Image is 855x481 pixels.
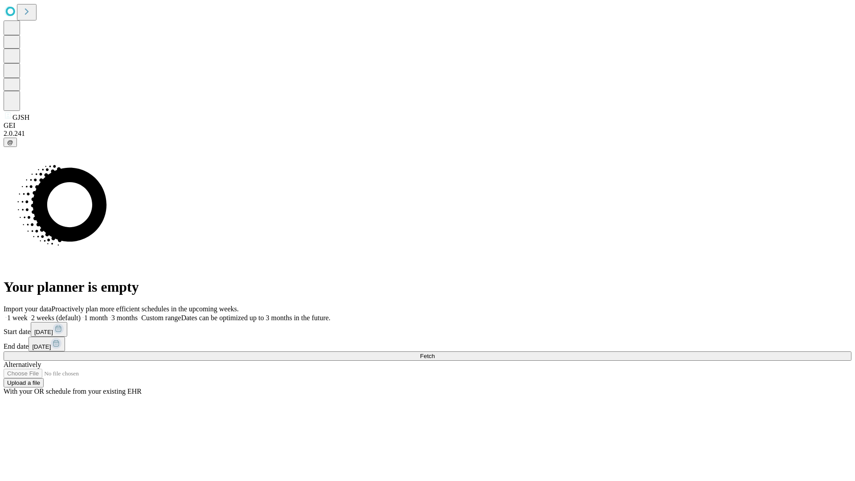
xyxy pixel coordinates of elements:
span: Custom range [141,314,181,322]
span: 1 month [84,314,108,322]
span: [DATE] [34,329,53,335]
span: Proactively plan more efficient schedules in the upcoming weeks. [52,305,239,313]
span: Fetch [420,353,435,359]
span: 1 week [7,314,28,322]
span: Import your data [4,305,52,313]
button: [DATE] [28,337,65,351]
span: 3 months [111,314,138,322]
h1: Your planner is empty [4,279,851,295]
div: Start date [4,322,851,337]
span: 2 weeks (default) [31,314,81,322]
button: [DATE] [31,322,67,337]
button: @ [4,138,17,147]
span: Dates can be optimized up to 3 months in the future. [181,314,330,322]
div: 2.0.241 [4,130,851,138]
span: GJSH [12,114,29,121]
button: Fetch [4,351,851,361]
span: Alternatively [4,361,41,368]
div: GEI [4,122,851,130]
div: End date [4,337,851,351]
span: @ [7,139,13,146]
button: Upload a file [4,378,44,387]
span: [DATE] [32,343,51,350]
span: With your OR schedule from your existing EHR [4,387,142,395]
